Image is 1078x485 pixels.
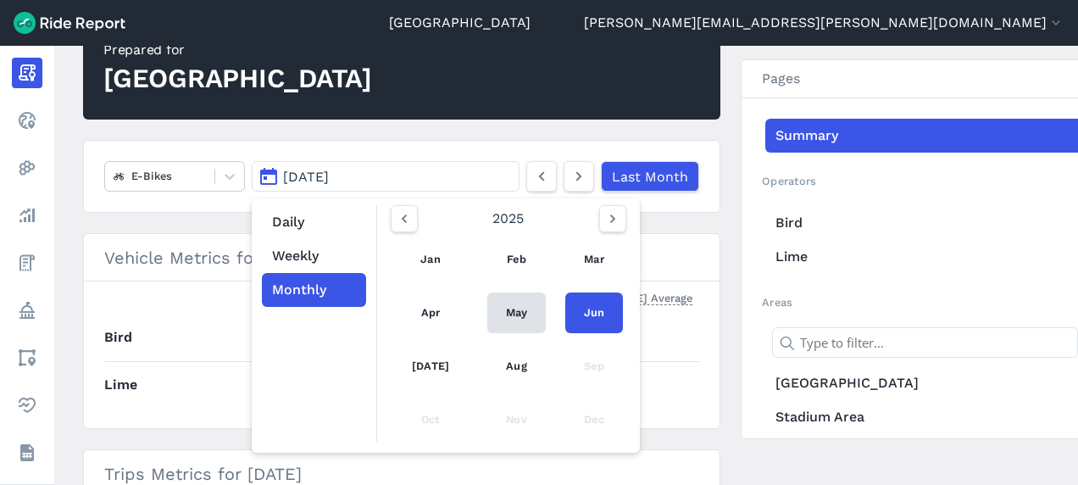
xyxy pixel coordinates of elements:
[12,200,42,231] a: Analyze
[262,273,366,307] button: Monthly
[103,40,372,60] div: Prepared for
[393,239,468,280] a: Jan
[565,399,623,440] div: Dec
[584,13,1064,33] button: [PERSON_NAME][EMAIL_ADDRESS][PERSON_NAME][DOMAIN_NAME]
[12,438,42,468] a: Datasets
[283,169,329,185] span: [DATE]
[393,346,468,387] a: [DATE]
[103,60,372,98] div: [GEOGRAPHIC_DATA]
[565,239,623,280] a: Mar
[565,293,623,333] a: Jun
[487,239,546,280] a: Feb
[12,295,42,326] a: Policy
[393,399,468,440] div: Oct
[565,346,623,387] div: Sep
[12,58,42,88] a: Report
[252,161,520,192] button: [DATE]
[12,105,42,136] a: Realtime
[12,248,42,278] a: Fees
[12,153,42,183] a: Heatmaps
[84,234,720,282] h3: Vehicle Metrics for [DATE]
[14,12,125,34] img: Ride Report
[487,346,546,387] a: Aug
[487,293,546,333] a: May
[262,205,366,239] button: Daily
[601,161,699,192] a: Last Month
[262,239,366,273] button: Weekly
[104,315,253,361] th: Bird
[393,293,468,333] a: Apr
[772,327,1078,358] input: Type to filter...
[12,390,42,421] a: Health
[384,205,633,232] div: 2025
[389,13,531,33] a: [GEOGRAPHIC_DATA]
[487,399,546,440] div: Nov
[104,361,253,408] th: Lime
[12,343,42,373] a: Areas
